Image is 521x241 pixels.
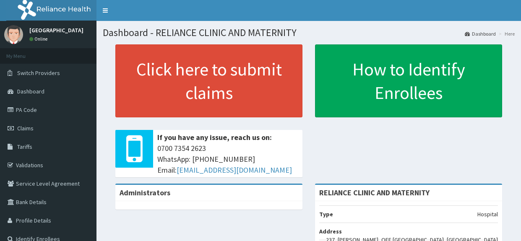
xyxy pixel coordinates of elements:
[29,36,49,42] a: Online
[120,188,170,197] b: Administrators
[319,188,430,197] strong: RELIANCE CLINIC AND MATERNITY
[177,165,292,175] a: [EMAIL_ADDRESS][DOMAIN_NAME]
[315,44,502,117] a: How to Identify Enrollees
[29,27,83,33] p: [GEOGRAPHIC_DATA]
[17,143,32,150] span: Tariffs
[319,210,333,218] b: Type
[157,143,298,175] span: 0700 7354 2623 WhatsApp: [PHONE_NUMBER] Email:
[465,30,496,37] a: Dashboard
[17,88,44,95] span: Dashboard
[319,228,342,235] b: Address
[157,132,272,142] b: If you have any issue, reach us on:
[497,30,515,37] li: Here
[115,44,302,117] a: Click here to submit claims
[17,124,34,132] span: Claims
[4,25,23,44] img: User Image
[103,27,515,38] h1: Dashboard - RELIANCE CLINIC AND MATERNITY
[477,210,498,218] p: Hospital
[17,69,60,77] span: Switch Providers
